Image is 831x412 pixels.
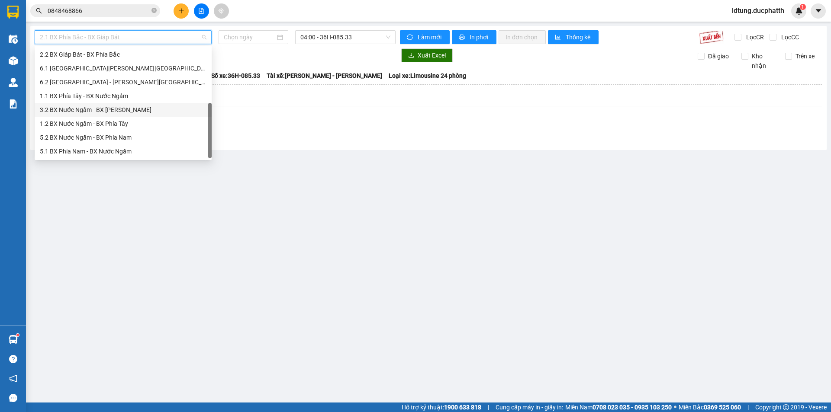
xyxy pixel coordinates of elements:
[705,51,732,61] span: Đã giao
[778,32,800,42] span: Lọc CC
[565,402,672,412] span: Miền Nam
[783,404,789,410] span: copyright
[593,404,672,411] strong: 0708 023 035 - 0935 103 250
[470,32,490,42] span: In phơi
[224,32,275,42] input: 12/09/2025
[444,404,481,411] strong: 1900 633 818
[194,3,209,19] button: file-add
[815,7,822,15] span: caret-down
[35,48,212,61] div: 2.2 BX Giáp Bát - BX Phía Bắc
[35,61,212,75] div: 6.1 Thanh Hóa - Hà Nội
[40,50,206,59] div: 2.2 BX Giáp Bát - BX Phía Bắc
[40,147,206,156] div: 5.1 BX Phía Nam - BX Nước Ngầm
[795,7,803,15] img: icon-new-feature
[9,394,17,402] span: message
[7,6,19,19] img: logo-vxr
[389,71,466,80] span: Loại xe: Limousine 24 phòng
[401,48,453,62] button: downloadXuất Excel
[496,402,563,412] span: Cung cấp máy in - giấy in:
[801,4,804,10] span: 1
[9,78,18,87] img: warehouse-icon
[40,91,206,101] div: 1.1 BX Phía Tây - BX Nước Ngầm
[35,75,212,89] div: 6.2 Hà Nội - Thanh Hóa
[792,51,818,61] span: Trên xe
[679,402,741,412] span: Miền Bắc
[35,144,212,158] div: 5.1 BX Phía Nam - BX Nước Ngầm
[198,8,204,14] span: file-add
[151,8,157,13] span: close-circle
[35,117,212,131] div: 1.2 BX Nước Ngầm - BX Phía Tây
[400,30,450,44] button: syncLàm mới
[174,3,189,19] button: plus
[267,71,382,80] span: Tài xế: [PERSON_NAME] - [PERSON_NAME]
[459,34,466,41] span: printer
[16,334,19,336] sup: 1
[800,4,806,10] sup: 1
[407,34,414,41] span: sync
[178,8,184,14] span: plus
[35,103,212,117] div: 3.2 BX Nước Ngầm - BX Hoằng Hóa
[300,31,390,44] span: 04:00 - 36H-085.33
[9,56,18,65] img: warehouse-icon
[35,131,212,144] div: 5.2 BX Nước Ngầm - BX Phía Nam
[555,34,562,41] span: bar-chart
[743,32,765,42] span: Lọc CR
[747,402,749,412] span: |
[566,32,592,42] span: Thống kê
[548,30,599,44] button: bar-chartThống kê
[40,105,206,115] div: 3.2 BX Nước Ngầm - BX [PERSON_NAME]
[40,119,206,128] div: 1.2 BX Nước Ngầm - BX Phía Tây
[499,30,546,44] button: In đơn chọn
[40,133,206,142] div: 5.2 BX Nước Ngầm - BX Phía Nam
[40,31,206,44] span: 2.1 BX Phía Bắc - BX Giáp Bát
[402,402,481,412] span: Hỗ trợ kỹ thuật:
[35,89,212,103] div: 1.1 BX Phía Tây - BX Nước Ngầm
[418,32,443,42] span: Làm mới
[214,3,229,19] button: aim
[151,7,157,15] span: close-circle
[488,402,489,412] span: |
[9,374,17,383] span: notification
[748,51,779,70] span: Kho nhận
[211,71,260,80] span: Số xe: 36H-085.33
[9,335,18,344] img: warehouse-icon
[218,8,224,14] span: aim
[699,30,724,44] img: 9k=
[48,6,150,16] input: Tìm tên, số ĐT hoặc mã đơn
[9,35,18,44] img: warehouse-icon
[40,64,206,73] div: 6.1 [GEOGRAPHIC_DATA][PERSON_NAME][GEOGRAPHIC_DATA]
[9,99,18,109] img: solution-icon
[704,404,741,411] strong: 0369 525 060
[674,406,676,409] span: ⚪️
[9,355,17,363] span: question-circle
[811,3,826,19] button: caret-down
[725,5,791,16] span: ldtung.ducphatth
[36,8,42,14] span: search
[452,30,496,44] button: printerIn phơi
[40,77,206,87] div: 6.2 [GEOGRAPHIC_DATA] - [PERSON_NAME][GEOGRAPHIC_DATA][PERSON_NAME]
